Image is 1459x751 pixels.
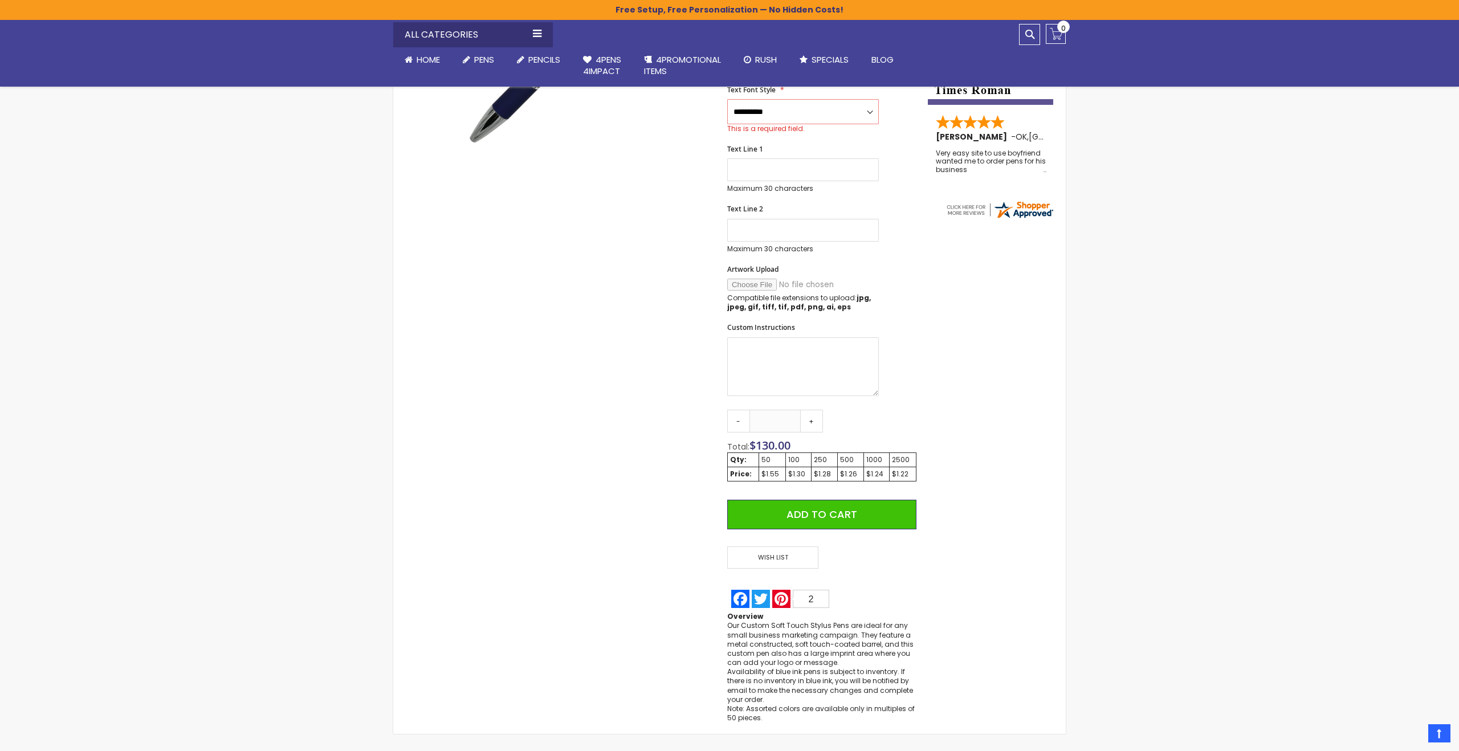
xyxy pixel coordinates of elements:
span: 130.00 [756,438,790,453]
div: $1.24 [866,470,887,479]
span: Add to Cart [786,507,857,521]
a: Specials [788,47,860,72]
span: Text Line 1 [727,144,763,154]
span: OK [1016,131,1027,142]
span: $ [749,438,790,453]
div: $1.28 [814,470,835,479]
span: Artwork Upload [727,264,779,274]
a: Rush [732,47,788,72]
span: Pencils [528,54,560,66]
span: [GEOGRAPHIC_DATA] [1029,131,1112,142]
a: Twitter [751,590,771,608]
span: 2 [809,594,814,604]
span: Blog [871,54,894,66]
a: Home [393,47,451,72]
strong: Price: [730,469,752,479]
a: Wish List [727,546,822,569]
div: Our Custom Soft Touch Stylus Pens are ideal for any small business marketing campaign. They featu... [727,621,916,723]
strong: Overview [727,611,763,621]
strong: jpg, jpeg, gif, tiff, tif, pdf, png, ai, eps [727,293,871,312]
div: 1000 [866,455,887,464]
a: 0 [1046,24,1066,44]
a: Pencils [506,47,572,72]
div: 50 [761,455,783,464]
img: 4pens.com widget logo [945,199,1054,220]
div: $1.30 [788,470,809,479]
a: 4Pens4impact [572,47,633,84]
span: Home [417,54,440,66]
button: Add to Cart [727,500,916,529]
span: Text Font Style [727,85,776,95]
span: Pens [474,54,494,66]
span: 4Pens 4impact [583,54,621,77]
span: 4PROMOTIONAL ITEMS [644,54,721,77]
span: Total: [727,441,749,452]
div: 500 [840,455,861,464]
span: Text Line 2 [727,204,763,214]
div: $1.55 [761,470,783,479]
span: Custom Instructions [727,323,795,332]
a: Pens [451,47,506,72]
span: Wish List [727,546,818,569]
p: Maximum 30 characters [727,244,879,254]
span: Specials [812,54,849,66]
span: 0 [1061,23,1066,34]
span: [PERSON_NAME] [936,131,1011,142]
a: - [727,410,750,432]
span: Note: Assorted colors are available only in multiples of 50 pieces. [727,704,915,723]
div: 250 [814,455,835,464]
div: This is a required field. [727,124,879,133]
div: $1.26 [840,470,861,479]
div: 100 [788,455,809,464]
a: Blog [860,47,905,72]
a: 4PROMOTIONALITEMS [633,47,732,84]
div: 2500 [892,455,914,464]
span: Rush [755,54,777,66]
a: Facebook [730,590,751,608]
p: Maximum 30 characters [727,184,879,193]
div: All Categories [393,22,553,47]
div: Very easy site to use boyfriend wanted me to order pens for his business [936,149,1046,174]
a: Pinterest2 [771,590,830,608]
span: - , [1011,131,1112,142]
a: + [800,410,823,432]
strong: Qty: [730,455,747,464]
p: Compatible file extensions to upload: [727,293,879,312]
a: 4pens.com certificate URL [945,213,1054,222]
div: $1.22 [892,470,914,479]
